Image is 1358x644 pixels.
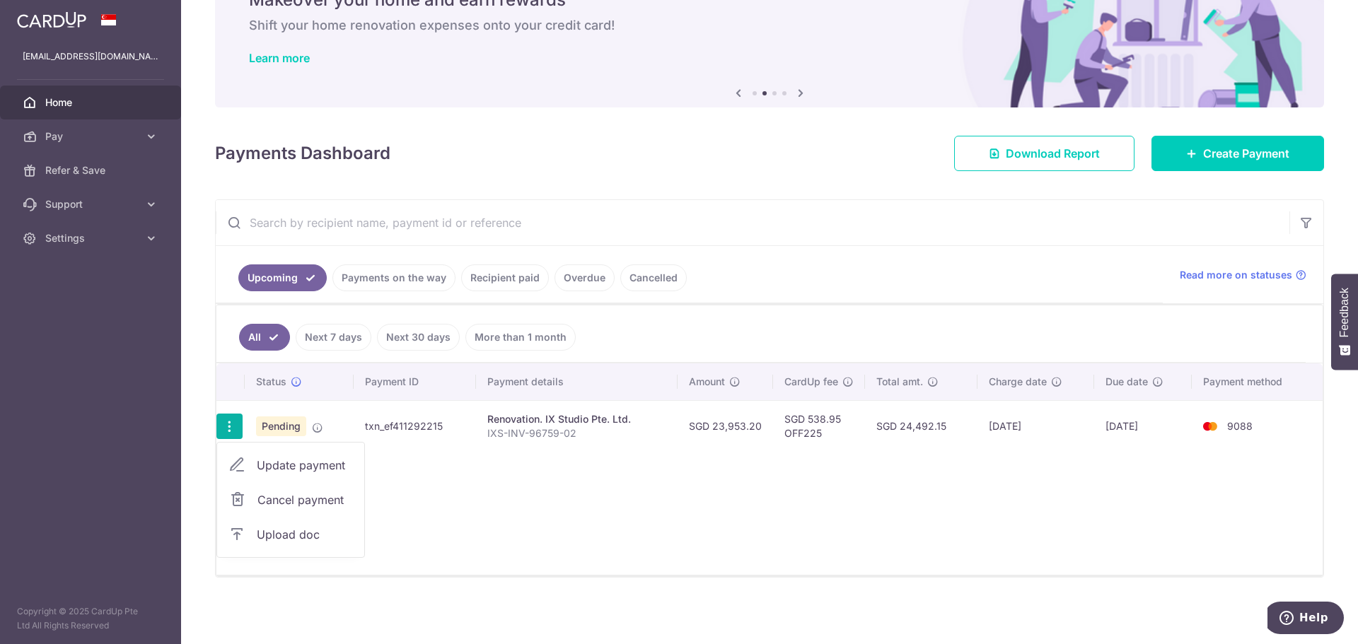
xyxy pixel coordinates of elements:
[45,231,139,245] span: Settings
[465,324,576,351] a: More than 1 month
[256,375,286,389] span: Status
[555,264,615,291] a: Overdue
[215,141,390,166] h4: Payments Dashboard
[954,136,1134,171] a: Download Report
[296,324,371,351] a: Next 7 days
[1105,375,1148,389] span: Due date
[249,51,310,65] a: Learn more
[238,264,327,291] a: Upcoming
[332,264,455,291] a: Payments on the way
[1180,268,1292,282] span: Read more on statuses
[45,129,139,144] span: Pay
[784,375,838,389] span: CardUp fee
[865,400,977,452] td: SGD 24,492.15
[1338,288,1351,337] span: Feedback
[377,324,460,351] a: Next 30 days
[977,400,1094,452] td: [DATE]
[876,375,923,389] span: Total amt.
[689,375,725,389] span: Amount
[45,95,139,110] span: Home
[487,426,666,440] p: IXS-INV-96759-02
[17,11,86,28] img: CardUp
[487,412,666,426] div: Renovation. IX Studio Pte. Ltd.
[1192,363,1323,400] th: Payment method
[989,375,1047,389] span: Charge date
[476,363,678,400] th: Payment details
[354,400,475,452] td: txn_ef411292215
[1227,420,1253,432] span: 9088
[256,416,306,436] span: Pending
[1196,418,1224,435] img: Bank Card
[45,163,139,177] span: Refer & Save
[1331,274,1358,370] button: Feedback - Show survey
[620,264,687,291] a: Cancelled
[773,400,865,452] td: SGD 538.95 OFF225
[678,400,773,452] td: SGD 23,953.20
[1006,145,1100,162] span: Download Report
[1203,145,1289,162] span: Create Payment
[45,197,139,211] span: Support
[1151,136,1324,171] a: Create Payment
[1094,400,1192,452] td: [DATE]
[239,324,290,351] a: All
[354,363,475,400] th: Payment ID
[23,49,158,64] p: [EMAIL_ADDRESS][DOMAIN_NAME]
[461,264,549,291] a: Recipient paid
[216,200,1289,245] input: Search by recipient name, payment id or reference
[249,17,1290,34] h6: Shift your home renovation expenses onto your credit card!
[1267,602,1344,637] iframe: Opens a widget where you can find more information
[1180,268,1306,282] a: Read more on statuses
